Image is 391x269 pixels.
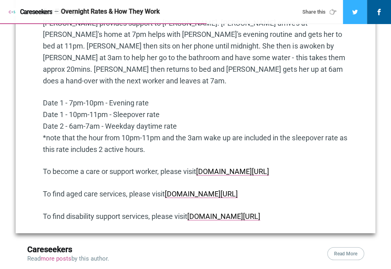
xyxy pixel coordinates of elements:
span: — [54,9,59,15]
p: To find disability support services, please visit [43,211,348,222]
p: [PERSON_NAME] provides support to [PERSON_NAME]. [PERSON_NAME] arrives at [PERSON_NAME]'s home at... [43,6,348,87]
a: Careseekers [27,245,72,254]
span: Careseekers [20,8,52,16]
p: To become a care or support worker, please visit [43,166,348,178]
div: Share this [302,8,339,16]
img: Careseekers icon [8,8,16,16]
a: Careseekers [8,8,52,16]
p: To find aged care services, please visit [43,188,348,200]
a: Read More [327,247,364,260]
a: [DOMAIN_NAME][URL] [165,190,238,198]
a: [DOMAIN_NAME][URL] [187,212,260,220]
p: Date 1 - 7pm-10pm - Evening rate Date 1 - 10pm-11pm - Sleepover rate Date 2 - 6am-7am - Weekday d... [43,97,348,155]
a: [DOMAIN_NAME][URL] [196,167,269,176]
p: Read by this author. [27,255,109,263]
a: more posts [41,255,71,262]
div: Overnight Rates & How They Work [61,8,295,16]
